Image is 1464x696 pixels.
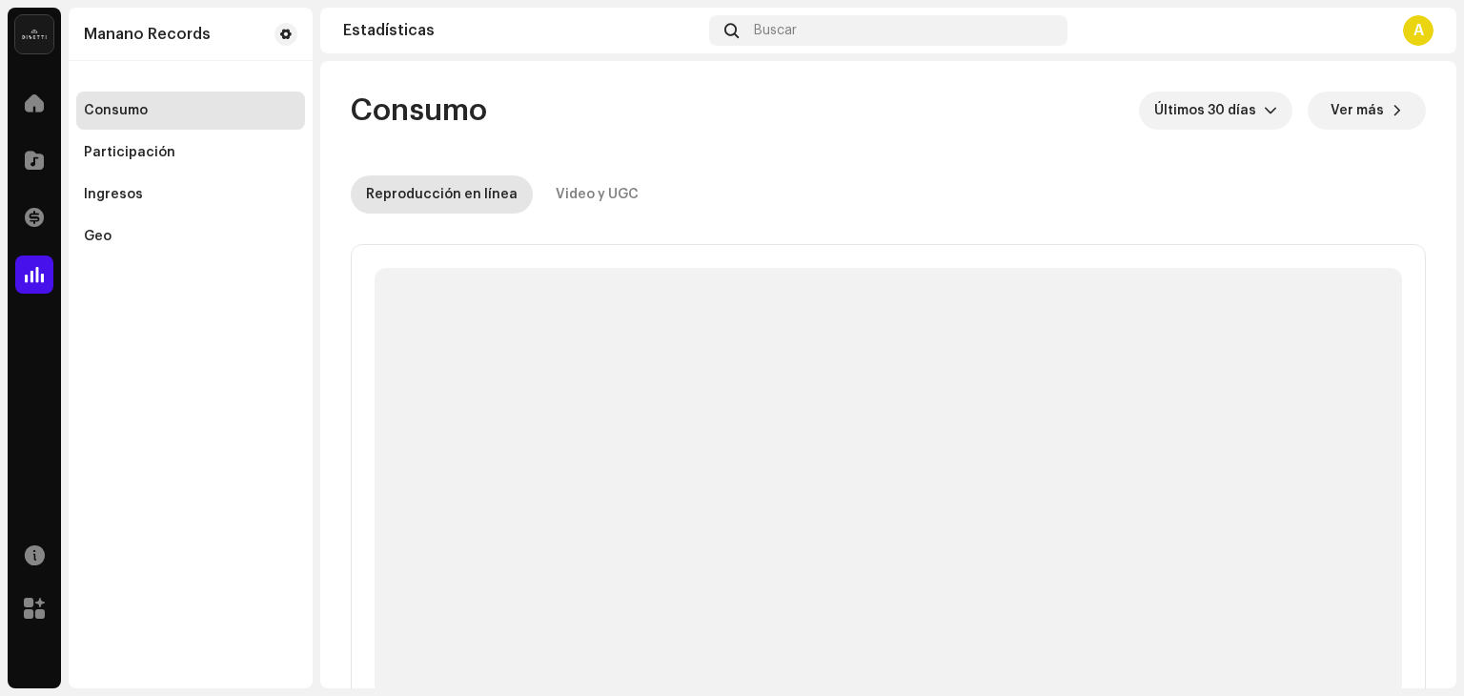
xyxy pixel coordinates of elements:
[76,175,305,214] re-m-nav-item: Ingresos
[366,175,518,214] div: Reproducción en línea
[1154,92,1264,130] span: Últimos 30 días
[343,23,701,38] div: Estadísticas
[84,187,143,202] div: Ingresos
[1331,92,1384,130] span: Ver más
[84,103,148,118] div: Consumo
[351,92,487,130] span: Consumo
[1264,92,1277,130] div: dropdown trigger
[84,229,112,244] div: Geo
[754,23,797,38] span: Buscar
[76,133,305,172] re-m-nav-item: Participación
[76,217,305,256] re-m-nav-item: Geo
[1403,15,1433,46] div: A
[1308,92,1426,130] button: Ver más
[76,92,305,130] re-m-nav-item: Consumo
[84,27,211,42] div: Manano Records
[556,175,639,214] div: Video y UGC
[15,15,53,53] img: 02a7c2d3-3c89-4098-b12f-2ff2945c95ee
[84,145,175,160] div: Participación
